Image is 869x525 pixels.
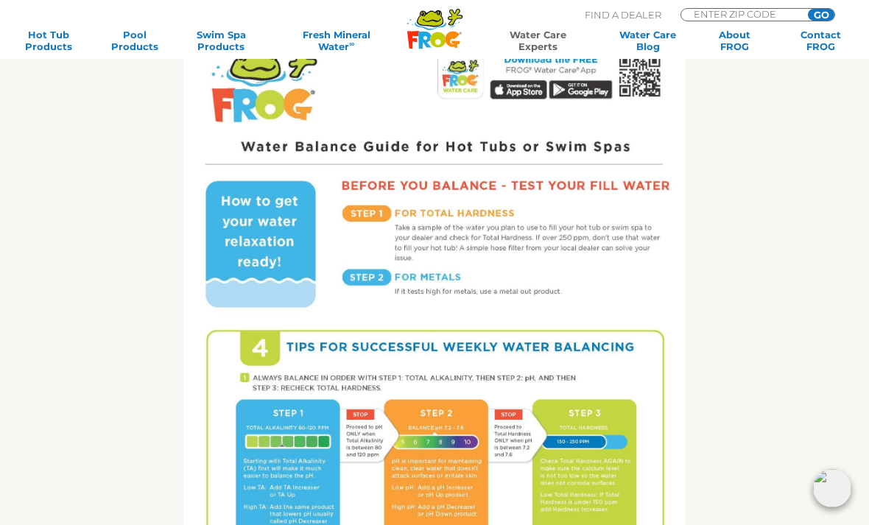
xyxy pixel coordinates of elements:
input: GO [808,9,834,21]
input: Zip Code Form [692,9,792,19]
img: openIcon [813,469,851,507]
a: Swim SpaProducts [188,29,255,52]
a: PoolProducts [101,29,168,52]
a: Water CareExperts [481,29,595,52]
a: Hot TubProducts [15,29,82,52]
sup: ∞ [349,40,354,48]
a: AboutFROG [701,29,768,52]
a: Water CareBlog [614,29,681,52]
a: ContactFROG [787,29,854,52]
a: Fresh MineralWater∞ [274,29,399,52]
p: Find A Dealer [585,8,661,21]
